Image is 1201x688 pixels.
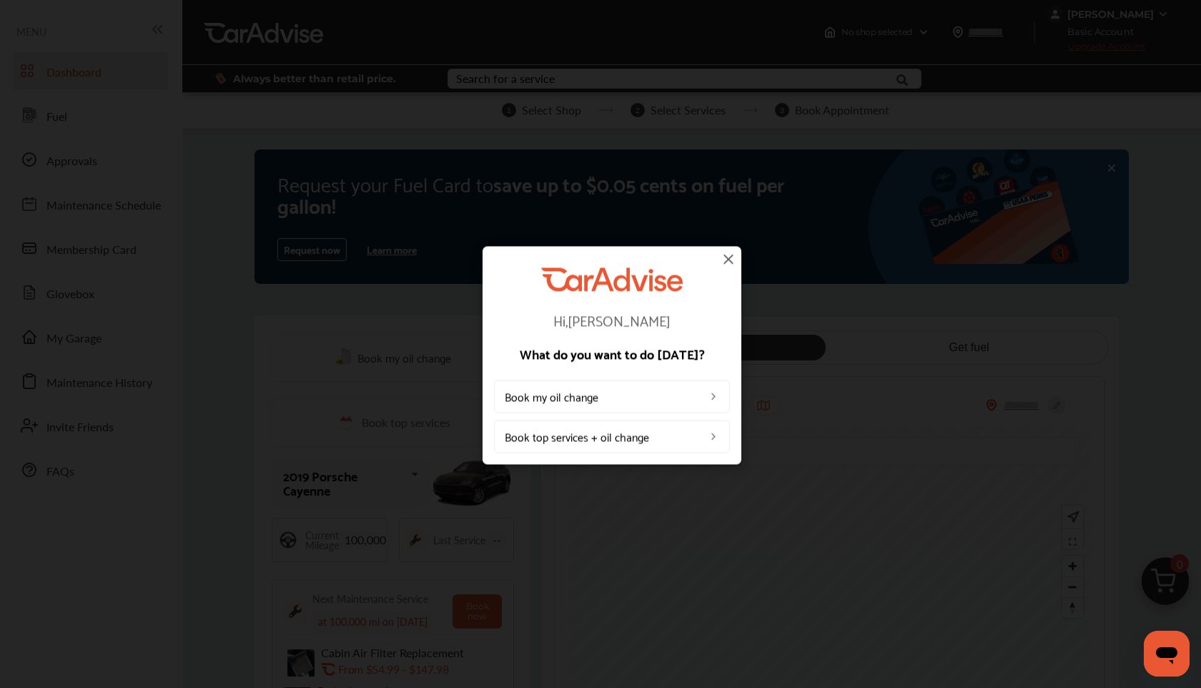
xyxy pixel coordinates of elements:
[494,313,730,328] p: Hi, [PERSON_NAME]
[708,431,719,443] img: left_arrow_icon.0f472efe.svg
[720,250,737,267] img: close-icon.a004319c.svg
[494,380,730,413] a: Book my oil change
[708,391,719,403] img: left_arrow_icon.0f472efe.svg
[1144,631,1190,677] iframe: Button to launch messaging window
[541,267,683,291] img: CarAdvise Logo
[494,348,730,360] p: What do you want to do [DATE]?
[494,421,730,453] a: Book top services + oil change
